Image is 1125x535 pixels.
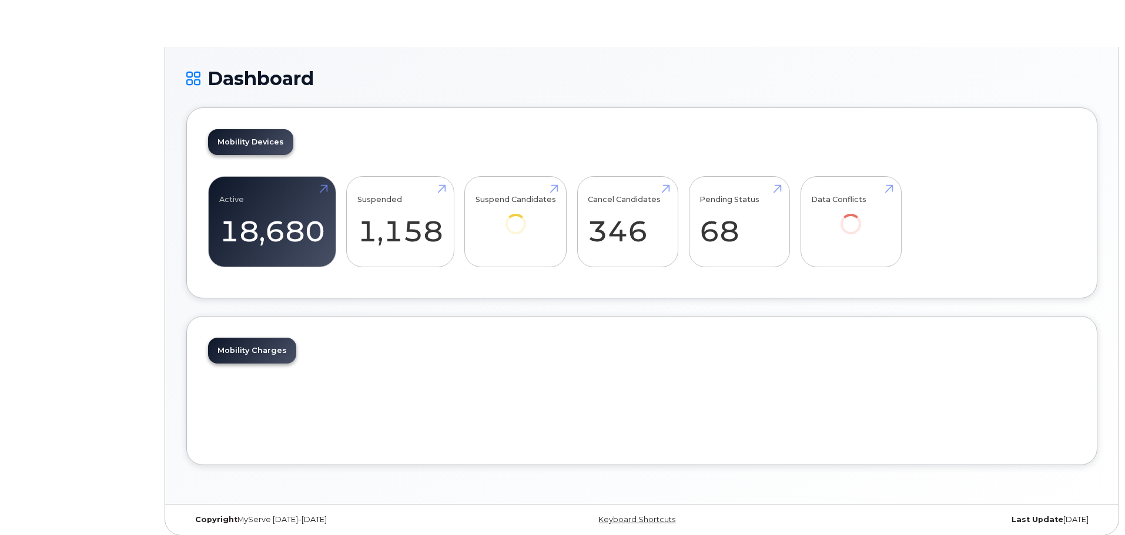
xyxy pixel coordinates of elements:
strong: Copyright [195,515,237,524]
a: Suspend Candidates [476,183,556,251]
a: Active 18,680 [219,183,325,261]
div: MyServe [DATE]–[DATE] [186,515,490,524]
strong: Last Update [1012,515,1063,524]
a: Pending Status 68 [699,183,779,261]
div: [DATE] [793,515,1097,524]
h1: Dashboard [186,68,1097,89]
a: Data Conflicts [811,183,890,251]
a: Mobility Devices [208,129,293,155]
a: Suspended 1,158 [357,183,443,261]
a: Keyboard Shortcuts [598,515,675,524]
a: Mobility Charges [208,338,296,364]
a: Cancel Candidates 346 [588,183,667,261]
